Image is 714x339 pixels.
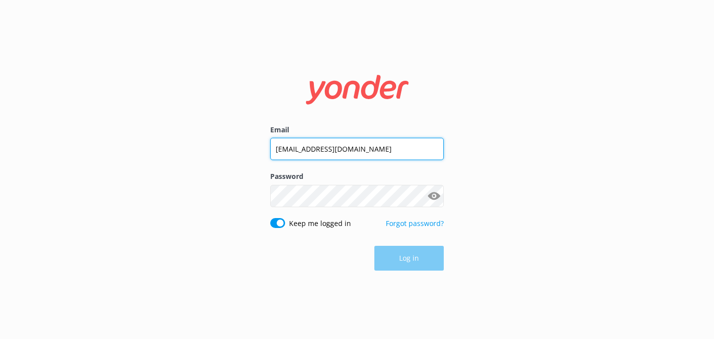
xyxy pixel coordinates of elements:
button: Show password [424,186,444,206]
label: Password [270,171,444,182]
label: Keep me logged in [289,218,351,229]
a: Forgot password? [386,219,444,228]
label: Email [270,124,444,135]
input: user@emailaddress.com [270,138,444,160]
